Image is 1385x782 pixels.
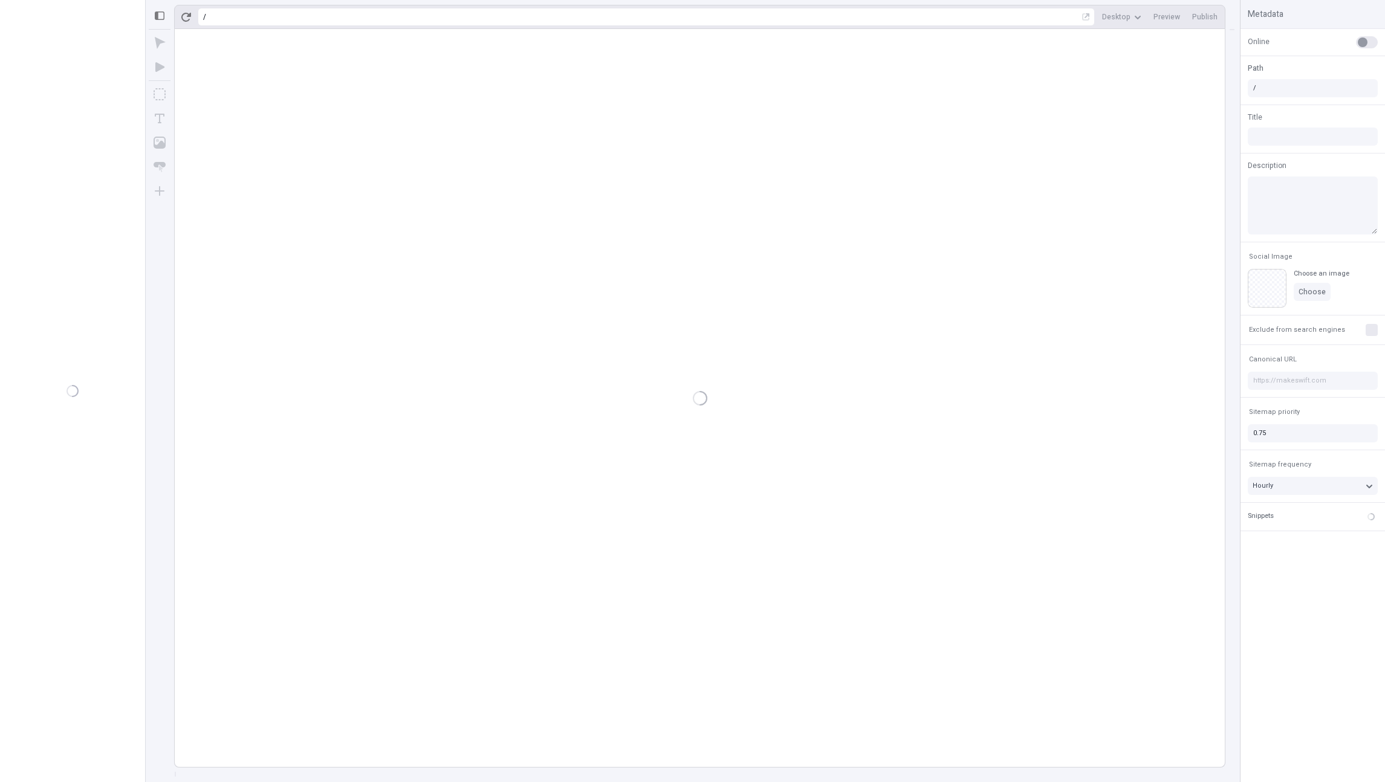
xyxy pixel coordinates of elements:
button: Preview [1149,8,1185,26]
button: Social Image [1247,250,1295,264]
button: Desktop [1097,8,1146,26]
div: Snippets [1248,511,1274,522]
span: Exclude from search engines [1249,325,1345,334]
button: Hourly [1248,477,1378,495]
span: Sitemap priority [1249,407,1300,416]
div: Choose an image [1294,269,1349,278]
span: Preview [1153,12,1180,22]
button: Button [149,156,170,178]
span: Sitemap frequency [1249,460,1311,469]
span: Path [1248,63,1263,74]
button: Text [149,108,170,129]
button: Publish [1187,8,1222,26]
span: Choose [1299,287,1326,297]
span: Title [1248,112,1262,123]
button: Sitemap priority [1247,405,1302,419]
span: Canonical URL [1249,355,1297,364]
button: Box [149,83,170,105]
span: Description [1248,160,1286,171]
input: https://makeswift.com [1248,372,1378,390]
button: Choose [1294,283,1331,301]
div: / [203,12,206,22]
span: Online [1248,36,1270,47]
span: Social Image [1249,252,1293,261]
button: Exclude from search engines [1247,323,1348,337]
button: Sitemap frequency [1247,457,1314,472]
button: Canonical URL [1247,352,1299,367]
span: Desktop [1102,12,1130,22]
button: Image [149,132,170,153]
span: Publish [1192,12,1218,22]
span: Hourly [1253,480,1273,491]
